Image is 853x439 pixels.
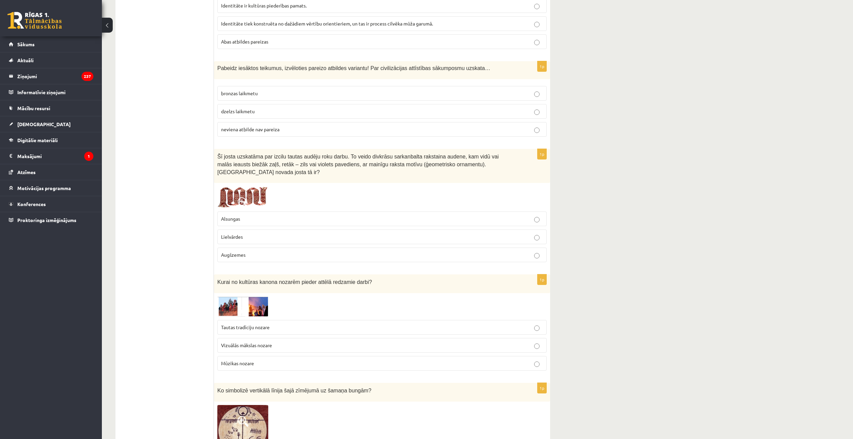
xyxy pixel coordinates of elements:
span: dzelzs laikmetu [221,108,255,114]
span: Aktuāli [17,57,34,63]
input: Augšzemes [534,253,540,258]
input: Alsungas [534,217,540,222]
span: Abas atbildes pareizas [221,38,268,45]
span: Alsungas [221,216,240,222]
a: Aktuāli [9,52,93,68]
span: Identitāte tiek konstruēta no dažādiem vērtību orientieriem, un tas ir process cilvēka mūža garumā. [221,20,433,27]
input: dzelzs laikmetu [534,109,540,115]
input: bronzas laikmetu [534,91,540,97]
span: bronzas laikmetu [221,90,258,96]
i: 237 [81,72,93,81]
a: Digitālie materiāli [9,132,93,148]
legend: Ziņojumi [17,68,93,84]
span: Ko simbolizē vertikālā līnija šajā zīmējumā uz šamaņa bungām? [217,388,371,393]
span: Digitālie materiāli [17,137,58,143]
span: Vizuālās mākslas nozare [221,342,272,348]
a: Proktoringa izmēģinājums [9,212,93,228]
input: Identitāte ir kultūras piederības pamats. [534,4,540,9]
span: Kurai no kultūras kanona nozarēm pieder attēlā redzamie darbi? [217,279,372,285]
a: Konferences [9,196,93,212]
input: Lielvārdes [534,235,540,240]
a: Atzīmes [9,164,93,180]
span: Tautas tradīciju nozare [221,324,270,330]
a: Informatīvie ziņojumi [9,84,93,100]
p: 1p [537,383,547,393]
span: Konferences [17,201,46,207]
img: 1.png [217,186,268,208]
span: Atzīmes [17,169,36,175]
a: Sākums [9,36,93,52]
legend: Informatīvie ziņojumi [17,84,93,100]
legend: Maksājumi [17,148,93,164]
p: 1p [537,274,547,285]
input: Identitāte tiek konstruēta no dažādiem vērtību orientieriem, un tas ir process cilvēka mūža garumā. [534,22,540,27]
a: Rīgas 1. Tālmācības vidusskola [7,12,62,29]
span: Sākums [17,41,35,47]
span: Identitāte ir kultūras piederības pamats. [221,2,307,9]
a: Ziņojumi237 [9,68,93,84]
i: 1 [84,152,93,161]
span: Mūzikas nozare [221,360,254,366]
span: Pabeidz iesāktos teikumus, izvēloties pareizo atbildes variantu! Par civilizācijas attīstības sāk... [217,65,490,71]
input: Abas atbildes pareizas [534,40,540,45]
a: [DEMOGRAPHIC_DATA] [9,116,93,132]
input: Tautas tradīciju nozare [534,325,540,331]
p: 1p [537,61,547,72]
span: Mācību resursi [17,105,50,111]
span: [DEMOGRAPHIC_DATA] [17,121,71,127]
input: Vizuālās mākslas nozare [534,343,540,349]
p: 1p [537,149,547,159]
input: Mūzikas nozare [534,361,540,367]
a: Motivācijas programma [9,180,93,196]
span: Lielvārdes [221,234,243,240]
a: Maksājumi1 [9,148,93,164]
span: Motivācijas programma [17,185,71,191]
span: Augšzemes [221,252,246,258]
a: Mācību resursi [9,100,93,116]
span: Šī josta uzskatāma par izcilu tautas audēju roku darbu. To veido divkrāsu sarkanbalta rakstaina a... [217,154,499,175]
span: Proktoringa izmēģinājums [17,217,76,223]
input: neviena atbilde nav pareiza [534,128,540,133]
img: Ekr%C4%81nuz%C5%86%C4%93mums_2024-07-24_223245.png [217,297,268,317]
span: neviena atbilde nav pareiza [221,126,279,132]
